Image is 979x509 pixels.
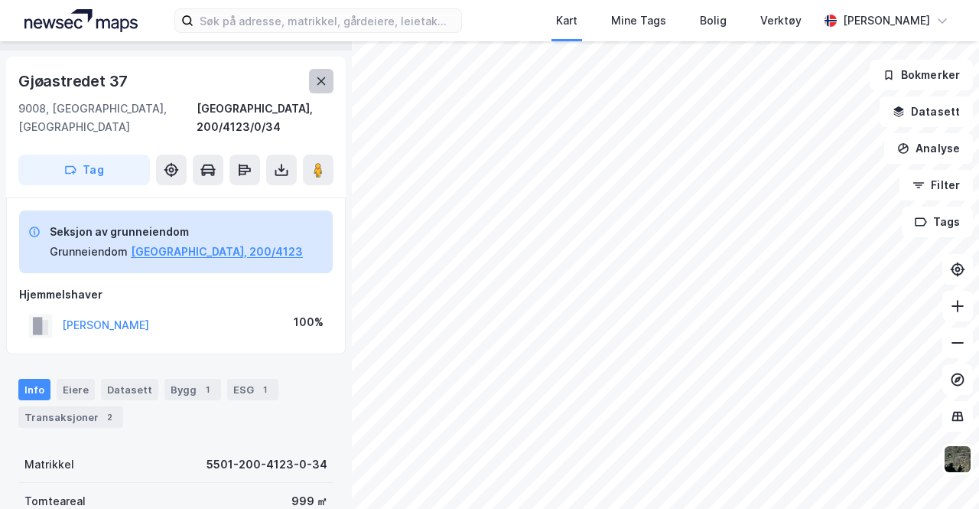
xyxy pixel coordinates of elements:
[899,170,973,201] button: Filter
[197,100,333,136] div: [GEOGRAPHIC_DATA], 200/4123/0/34
[18,406,123,428] div: Transaksjoner
[294,313,324,331] div: 100%
[194,9,455,32] input: Søk på adresse, matrikkel, gårdeiere, leietakere eller personer
[884,133,973,164] button: Analyse
[200,382,215,397] div: 1
[50,243,128,261] div: Grunneiendom
[24,9,138,32] img: logo.a4113a55bc3d86da70a041830d287a7e.svg
[18,155,150,185] button: Tag
[880,96,973,127] button: Datasett
[870,60,973,90] button: Bokmerker
[257,382,272,397] div: 1
[164,379,221,400] div: Bygg
[611,11,666,30] div: Mine Tags
[57,379,95,400] div: Eiere
[18,100,197,136] div: 9008, [GEOGRAPHIC_DATA], [GEOGRAPHIC_DATA]
[19,285,333,304] div: Hjemmelshaver
[227,379,278,400] div: ESG
[556,11,577,30] div: Kart
[700,11,727,30] div: Bolig
[207,455,327,474] div: 5501-200-4123-0-34
[101,379,158,400] div: Datasett
[131,243,303,261] button: [GEOGRAPHIC_DATA], 200/4123
[24,455,74,474] div: Matrikkel
[102,409,117,425] div: 2
[843,11,930,30] div: [PERSON_NAME]
[903,436,979,509] iframe: Chat Widget
[18,69,131,93] div: Gjøastredet 37
[760,11,802,30] div: Verktøy
[902,207,973,237] button: Tags
[50,223,303,241] div: Seksjon av grunneiendom
[18,379,50,400] div: Info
